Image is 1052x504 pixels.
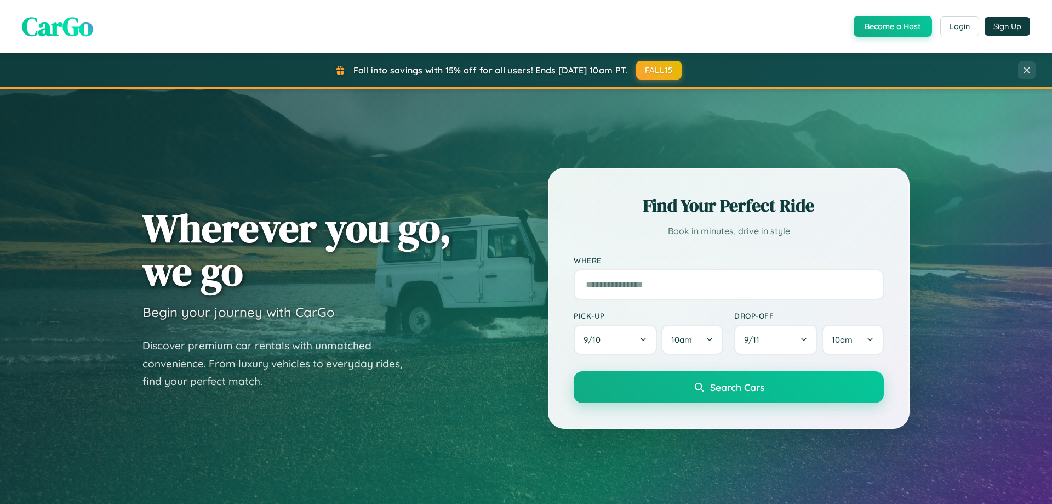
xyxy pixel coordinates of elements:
[574,256,884,265] label: Where
[832,335,853,345] span: 10am
[985,17,1030,36] button: Sign Up
[734,325,817,355] button: 9/11
[734,311,884,320] label: Drop-off
[710,381,764,393] span: Search Cars
[584,335,606,345] span: 9 / 10
[574,223,884,239] p: Book in minutes, drive in style
[940,16,979,36] button: Login
[574,371,884,403] button: Search Cars
[822,325,884,355] button: 10am
[744,335,765,345] span: 9 / 11
[574,325,657,355] button: 9/10
[353,65,628,76] span: Fall into savings with 15% off for all users! Ends [DATE] 10am PT.
[661,325,723,355] button: 10am
[574,311,723,320] label: Pick-up
[142,337,416,390] p: Discover premium car rentals with unmatched convenience. From luxury vehicles to everyday rides, ...
[142,206,451,293] h1: Wherever you go, we go
[671,335,692,345] span: 10am
[142,304,335,320] h3: Begin your journey with CarGo
[22,8,93,44] span: CarGo
[854,16,932,37] button: Become a Host
[574,194,884,218] h2: Find Your Perfect Ride
[636,61,682,80] button: FALL15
